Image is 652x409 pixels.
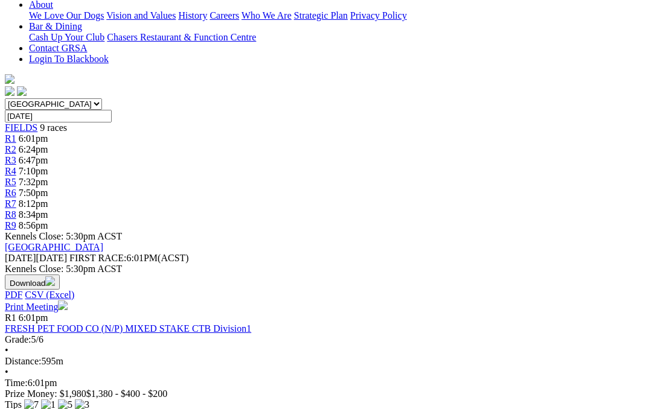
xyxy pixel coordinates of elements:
[29,21,82,31] a: Bar & Dining
[5,177,16,187] a: R5
[25,290,74,300] a: CSV (Excel)
[69,253,189,263] span: 6:01PM(ACST)
[17,86,27,96] img: twitter.svg
[19,144,48,154] span: 6:24pm
[5,312,16,323] span: R1
[5,188,16,198] a: R6
[5,155,16,165] a: R3
[45,276,55,286] img: download.svg
[19,220,48,230] span: 8:56pm
[5,122,37,133] a: FIELDS
[58,300,68,310] img: printer.svg
[5,356,647,367] div: 595m
[19,177,48,187] span: 7:32pm
[5,242,103,252] a: [GEOGRAPHIC_DATA]
[5,334,647,345] div: 5/6
[29,54,109,64] a: Login To Blackbook
[5,334,31,344] span: Grade:
[5,86,14,96] img: facebook.svg
[29,10,104,21] a: We Love Our Dogs
[5,356,41,366] span: Distance:
[19,188,48,198] span: 7:50pm
[29,32,647,43] div: Bar & Dining
[5,388,647,399] div: Prize Money: $1,980
[5,144,16,154] a: R2
[19,155,48,165] span: 6:47pm
[29,43,87,53] a: Contact GRSA
[69,253,126,263] span: FIRST RACE:
[5,253,67,263] span: [DATE]
[294,10,348,21] a: Strategic Plan
[5,274,60,290] button: Download
[5,367,8,377] span: •
[19,312,48,323] span: 6:01pm
[350,10,407,21] a: Privacy Policy
[5,290,647,300] div: Download
[5,133,16,144] a: R1
[5,231,122,241] span: Kennels Close: 5:30pm ACST
[106,10,176,21] a: Vision and Values
[29,32,104,42] a: Cash Up Your Club
[40,122,67,133] span: 9 races
[5,302,68,312] a: Print Meeting
[19,198,48,209] span: 8:12pm
[5,345,8,355] span: •
[5,209,16,220] a: R8
[5,253,36,263] span: [DATE]
[5,74,14,84] img: logo-grsa-white.png
[5,264,647,274] div: Kennels Close: 5:30pm ACST
[29,10,647,21] div: About
[178,10,207,21] a: History
[5,166,16,176] a: R4
[5,110,112,122] input: Select date
[209,10,239,21] a: Careers
[241,10,292,21] a: Who We Are
[5,378,647,388] div: 6:01pm
[19,209,48,220] span: 8:34pm
[5,323,251,334] a: FRESH PET FOOD CO (N/P) MIXED STAKE CTB Division1
[5,290,22,300] a: PDF
[86,388,168,399] span: $1,380 - $400 - $200
[5,220,16,230] a: R9
[5,198,16,209] a: R7
[19,133,48,144] span: 6:01pm
[19,166,48,176] span: 7:10pm
[107,32,256,42] a: Chasers Restaurant & Function Centre
[5,378,28,388] span: Time:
